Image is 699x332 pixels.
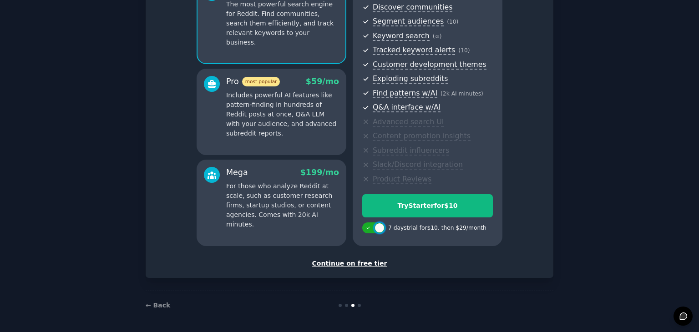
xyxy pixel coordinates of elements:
[373,131,471,141] span: Content promotion insights
[363,201,492,211] div: Try Starter for $10
[373,175,431,184] span: Product Reviews
[373,117,444,127] span: Advanced search UI
[226,91,339,138] p: Includes powerful AI features like pattern-finding in hundreds of Reddit posts at once, Q&A LLM w...
[373,74,448,84] span: Exploding subreddits
[362,194,493,217] button: TryStarterfor$10
[373,3,452,12] span: Discover communities
[373,146,449,156] span: Subreddit influencers
[388,224,486,232] div: 7 days trial for $10 , then $ 29 /month
[242,77,280,86] span: most popular
[458,47,470,54] span: ( 10 )
[226,167,248,178] div: Mega
[373,60,486,70] span: Customer development themes
[373,160,463,170] span: Slack/Discord integration
[447,19,458,25] span: ( 10 )
[373,17,444,26] span: Segment audiences
[373,89,437,98] span: Find patterns w/AI
[373,103,441,112] span: Q&A interface w/AI
[226,76,280,87] div: Pro
[433,33,442,40] span: ( ∞ )
[155,259,544,268] div: Continue on free tier
[300,168,339,177] span: $ 199 /mo
[306,77,339,86] span: $ 59 /mo
[373,31,430,41] span: Keyword search
[441,91,483,97] span: ( 2k AI minutes )
[226,181,339,229] p: For those who analyze Reddit at scale, such as customer research firms, startup studios, or conte...
[373,45,455,55] span: Tracked keyword alerts
[146,302,170,309] a: ← Back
